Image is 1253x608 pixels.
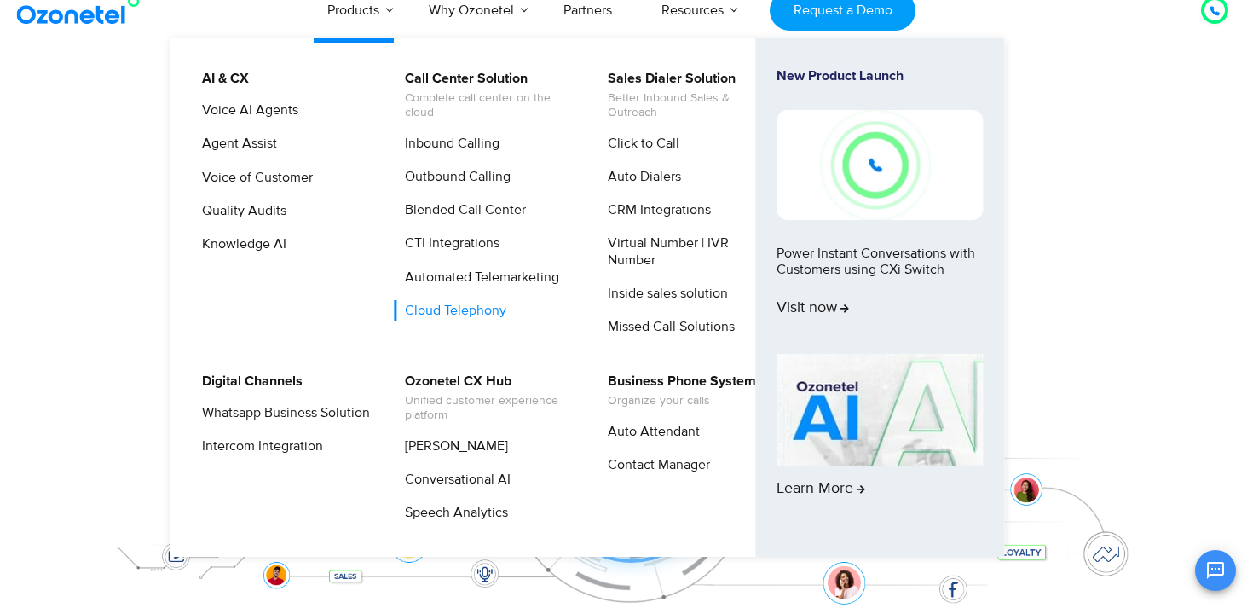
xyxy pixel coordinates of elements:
a: Cloud Telephony [394,300,509,321]
a: AI & CX [191,68,251,90]
a: Auto Dialers [597,166,684,188]
a: Inbound Calling [394,133,502,154]
a: Agent Assist [191,133,280,154]
span: Learn More [777,480,865,499]
a: Intercom Integration [191,436,326,457]
img: AI [777,354,983,466]
a: Ozonetel CX HubUnified customer experience platform [394,371,575,426]
a: CTI Integrations [394,233,502,254]
a: Speech Analytics [394,502,511,524]
a: CRM Integrations [597,200,713,221]
a: Conversational AI [394,469,513,490]
a: Voice AI Agents [191,100,301,121]
a: Sales Dialer SolutionBetter Inbound Sales & Outreach [597,68,778,123]
a: Click to Call [597,133,682,154]
a: New Product LaunchPower Instant Conversations with Customers using CXi SwitchVisit now [777,68,983,347]
a: Knowledge AI [191,234,289,255]
span: Complete call center on the cloud [405,91,573,120]
span: Better Inbound Sales & Outreach [608,91,776,120]
a: Quality Audits [191,200,289,222]
div: Orchestrate Intelligent [94,90,1159,145]
a: [PERSON_NAME] [394,436,511,457]
a: Virtual Number | IVR Number [597,233,778,270]
a: Blended Call Center [394,200,528,221]
a: Outbound Calling [394,166,513,188]
span: Organize your calls [608,394,756,408]
a: Auto Attendant [597,421,702,443]
a: Contact Manager [597,455,713,476]
div: Turn every conversation into a growth engine for your enterprise. [94,217,1159,236]
a: Missed Call Solutions [597,316,737,338]
span: Visit now [777,299,849,318]
button: Open chat [1195,550,1236,591]
a: Digital Channels [191,371,305,392]
a: Inside sales solution [597,283,730,304]
a: Learn More [777,354,983,528]
a: Call Center SolutionComplete call center on the cloud [394,68,575,123]
span: Unified customer experience platform [405,394,573,423]
a: Voice of Customer [191,167,315,188]
a: Business Phone SystemOrganize your calls [597,371,759,411]
a: Whatsapp Business Solution [191,402,372,424]
a: Automated Telemarketing [394,267,562,288]
div: Customer Experiences [94,135,1159,217]
img: New-Project-17.png [777,110,983,219]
